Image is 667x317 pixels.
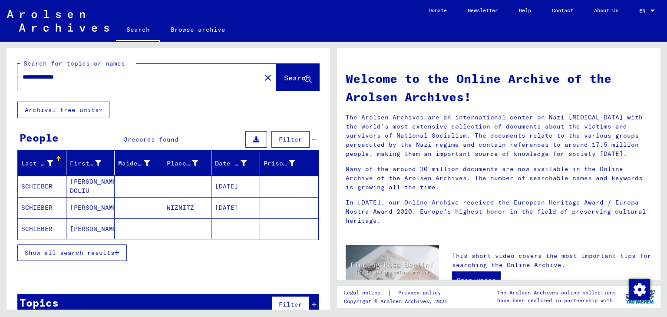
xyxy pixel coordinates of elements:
[18,218,66,239] mat-cell: SCHIEBER
[271,296,310,313] button: Filter
[211,176,260,197] mat-cell: [DATE]
[277,64,319,91] button: Search
[344,297,451,305] p: Copyright © Arolsen Archives, 2021
[18,176,66,197] mat-cell: SCHIEBER
[344,288,451,297] div: |
[18,151,66,175] mat-header-cell: Last Name
[17,244,127,261] button: Show all search results
[66,151,115,175] mat-header-cell: First Name
[271,131,310,148] button: Filter
[21,156,66,170] div: Last Name
[391,288,451,297] a: Privacy policy
[346,69,652,106] h1: Welcome to the Online Archive of the Arolsen Archives!
[497,297,616,304] p: have been realized in partnership with
[160,19,236,40] a: Browse archive
[279,300,302,308] span: Filter
[7,10,109,32] img: Arolsen_neg.svg
[70,159,102,168] div: First Name
[215,156,260,170] div: Date of Birth
[624,286,657,307] img: yv_logo.png
[344,288,387,297] a: Legal notice
[211,197,260,218] mat-cell: [DATE]
[118,159,150,168] div: Maiden Name
[118,156,163,170] div: Maiden Name
[128,135,178,143] span: records found
[629,279,650,300] img: Change consent
[116,19,160,42] a: Search
[66,218,115,239] mat-cell: [PERSON_NAME]
[346,245,439,296] img: video.jpg
[264,156,308,170] div: Prisoner #
[497,289,616,297] p: The Arolsen Archives online collections
[215,159,247,168] div: Date of Birth
[163,197,212,218] mat-cell: WIZNITZ
[20,130,59,145] div: People
[346,165,652,192] p: Many of the around 30 million documents are now available in the Online Archive of the Arolsen Ar...
[21,159,53,168] div: Last Name
[211,151,260,175] mat-header-cell: Date of Birth
[20,295,59,310] div: Topics
[259,69,277,86] button: Clear
[452,251,652,270] p: This short video covers the most important tips for searching the Online Archive.
[25,249,115,257] span: Show all search results
[167,156,211,170] div: Place of Birth
[70,156,115,170] div: First Name
[17,102,109,118] button: Archival tree units
[115,151,163,175] mat-header-cell: Maiden Name
[263,73,273,83] mat-icon: close
[264,159,295,168] div: Prisoner #
[260,151,319,175] mat-header-cell: Prisoner #
[124,135,128,143] span: 3
[284,73,310,82] span: Search
[18,197,66,218] mat-cell: SCHIEBER
[66,176,115,197] mat-cell: [PERSON_NAME] DOLIU
[167,159,198,168] div: Place of Birth
[66,197,115,218] mat-cell: [PERSON_NAME]
[346,113,652,158] p: The Arolsen Archives are an international center on Nazi [MEDICAL_DATA] with the world’s most ext...
[23,59,125,67] mat-label: Search for topics or names
[279,135,302,143] span: Filter
[639,8,649,14] span: EN
[452,271,501,289] a: Open video
[346,198,652,225] p: In [DATE], our Online Archive received the European Heritage Award / Europa Nostra Award 2020, Eu...
[163,151,212,175] mat-header-cell: Place of Birth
